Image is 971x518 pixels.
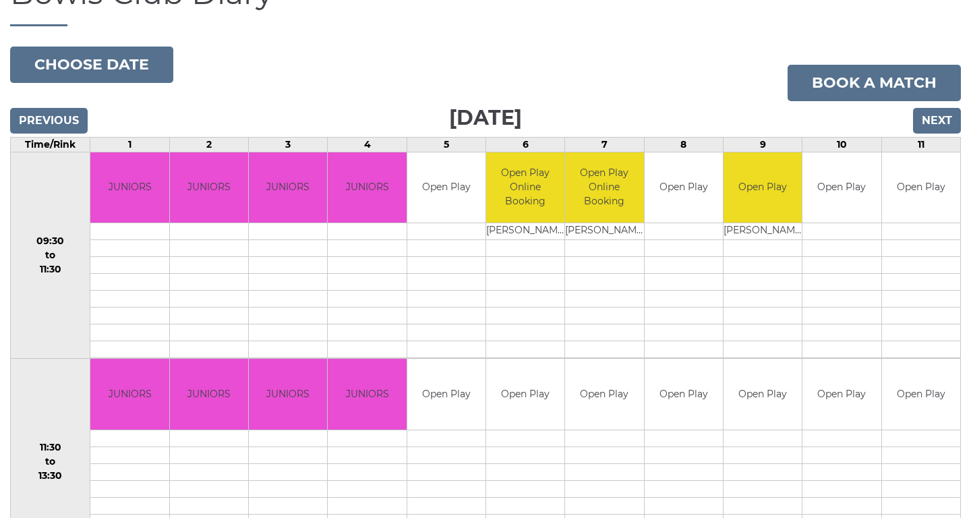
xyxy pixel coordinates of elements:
[882,359,960,430] td: Open Play
[565,223,643,240] td: [PERSON_NAME]
[802,152,881,223] td: Open Play
[11,137,90,152] td: Time/Rink
[645,359,723,430] td: Open Play
[170,152,248,223] td: JUNIORS
[565,137,644,152] td: 7
[486,152,564,223] td: Open Play Online Booking
[249,152,327,223] td: JUNIORS
[802,137,881,152] td: 10
[724,223,802,240] td: [PERSON_NAME]
[788,65,961,101] a: Book a match
[644,137,723,152] td: 8
[407,137,486,152] td: 5
[881,137,960,152] td: 11
[407,359,486,430] td: Open Play
[486,359,564,430] td: Open Play
[913,108,961,134] input: Next
[565,152,643,223] td: Open Play Online Booking
[328,137,407,152] td: 4
[249,359,327,430] td: JUNIORS
[90,359,169,430] td: JUNIORS
[724,152,802,223] td: Open Play
[90,152,169,223] td: JUNIORS
[328,359,406,430] td: JUNIORS
[328,152,406,223] td: JUNIORS
[724,359,802,430] td: Open Play
[10,108,88,134] input: Previous
[169,137,248,152] td: 2
[90,137,169,152] td: 1
[565,359,643,430] td: Open Play
[802,359,881,430] td: Open Play
[170,359,248,430] td: JUNIORS
[723,137,802,152] td: 9
[486,137,565,152] td: 6
[882,152,960,223] td: Open Play
[407,152,486,223] td: Open Play
[645,152,723,223] td: Open Play
[486,223,564,240] td: [PERSON_NAME]
[11,152,90,359] td: 09:30 to 11:30
[249,137,328,152] td: 3
[10,47,173,83] button: Choose date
